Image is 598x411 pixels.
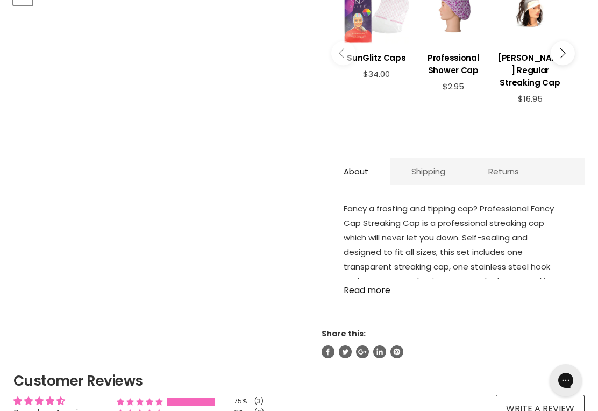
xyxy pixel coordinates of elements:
a: View product:SunGlitz Caps [343,44,409,69]
div: 75% [234,397,251,406]
div: 75% (3) reviews with 5 star rating [117,397,163,406]
span: $34.00 [363,68,390,80]
div: Average rating is 4.50 stars [13,395,95,407]
h2: Customer Reviews [13,371,585,391]
a: Shipping [390,158,467,185]
h3: [PERSON_NAME] Regular Streaking Cap [497,52,563,89]
span: $16.95 [518,93,543,104]
span: Share this: [322,328,366,339]
h3: Professional Shower Cap [420,52,486,76]
a: View product:Professional Shower Cap [420,44,486,82]
div: (3) [254,397,264,406]
a: View product:Robert de Soto Regular Streaking Cap [497,44,563,94]
iframe: Gorgias live chat messenger [544,360,587,400]
h3: SunGlitz Caps [343,52,409,64]
aside: Share this: [322,329,585,358]
a: Returns [467,158,540,185]
a: About [322,158,390,185]
a: Read more [344,279,563,295]
span: $2.95 [443,81,464,92]
p: Fancy a frosting and tipping cap? Professional Fancy Cap Streaking Cap is a professional streakin... [344,201,563,305]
